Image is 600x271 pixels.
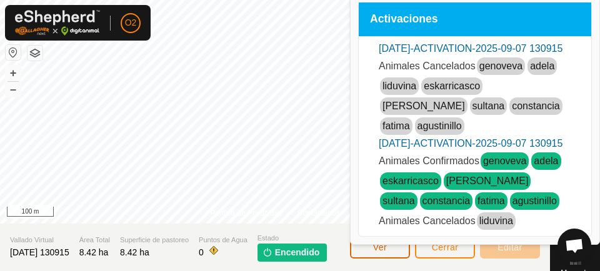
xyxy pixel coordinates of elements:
[79,235,110,245] span: Área Total
[497,242,522,252] span: Editar
[6,82,21,97] button: –
[120,247,149,257] span: 8.42 ha
[379,155,479,166] span: Animales Confirmados
[432,242,459,252] span: Cerrar
[512,195,557,206] a: agustinillo
[534,155,558,166] a: adela
[415,237,475,259] button: Cerrar
[557,229,591,262] div: Chat abierto
[350,237,410,259] button: Ver
[211,207,282,219] a: Política de Privacidad
[10,235,69,245] span: Vallado Virtual
[370,14,438,25] span: Activaciones
[422,195,471,206] a: constancia
[262,247,272,257] img: encender
[483,155,526,166] a: genoveva
[120,235,189,245] span: Superficie de pastoreo
[379,138,562,149] a: [DATE]-ACTIVATION-2025-09-07 130915
[379,215,476,226] span: Animales Cancelados
[297,207,339,219] a: Contáctenos
[382,101,465,111] a: [PERSON_NAME]
[382,195,415,206] a: sultana
[417,121,462,131] a: agustinillo
[382,81,416,91] a: liduvina
[479,61,522,71] a: genoveva
[257,233,327,244] span: Estado
[125,16,137,29] span: O2
[382,175,439,186] a: eskarricasco
[275,246,320,259] span: Encendido
[530,61,554,71] a: adela
[199,235,247,245] span: Puntos de Agua
[379,61,476,71] span: Animales Cancelados
[479,215,513,226] a: liduvina
[15,10,100,36] img: Logo Gallagher
[79,247,109,257] span: 8.42 ha
[6,66,21,81] button: +
[446,175,529,186] a: [PERSON_NAME]
[379,43,562,54] a: [DATE]-ACTIVATION-2025-09-07 130915
[512,101,560,111] a: constancia
[199,247,204,257] span: 0
[480,237,540,259] button: Editar
[10,247,69,257] span: [DATE] 130915
[27,46,42,61] button: Capas del Mapa
[424,81,480,91] a: eskarricasco
[477,195,505,206] a: fatima
[382,121,410,131] a: fatima
[6,45,21,60] button: Restablecer Mapa
[373,242,387,252] span: Ver
[472,101,505,111] a: sultana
